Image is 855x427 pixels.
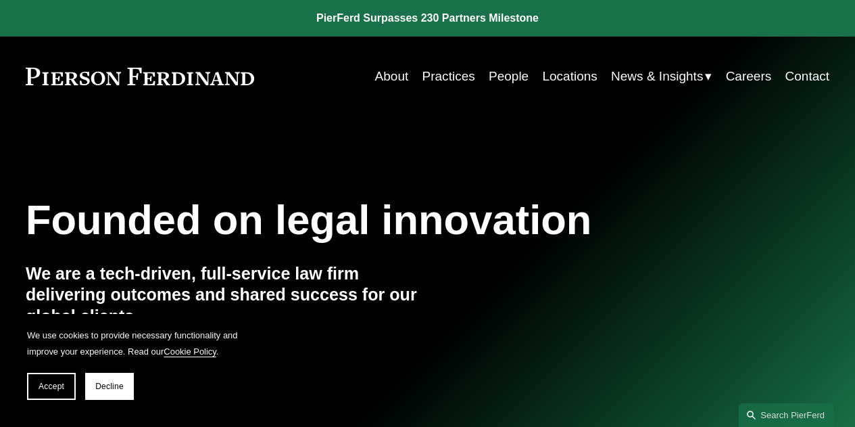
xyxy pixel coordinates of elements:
[14,314,257,413] section: Cookie banner
[422,64,475,89] a: Practices
[26,196,695,244] h1: Founded on legal innovation
[164,346,216,357] a: Cookie Policy
[489,64,529,89] a: People
[542,64,597,89] a: Locations
[95,382,124,391] span: Decline
[27,328,243,359] p: We use cookies to provide necessary functionality and improve your experience. Read our .
[375,64,409,89] a: About
[739,403,833,427] a: Search this site
[785,64,830,89] a: Contact
[611,65,703,88] span: News & Insights
[39,382,64,391] span: Accept
[85,373,134,400] button: Decline
[611,64,712,89] a: folder dropdown
[26,263,428,328] h4: We are a tech-driven, full-service law firm delivering outcomes and shared success for our global...
[726,64,772,89] a: Careers
[27,373,76,400] button: Accept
